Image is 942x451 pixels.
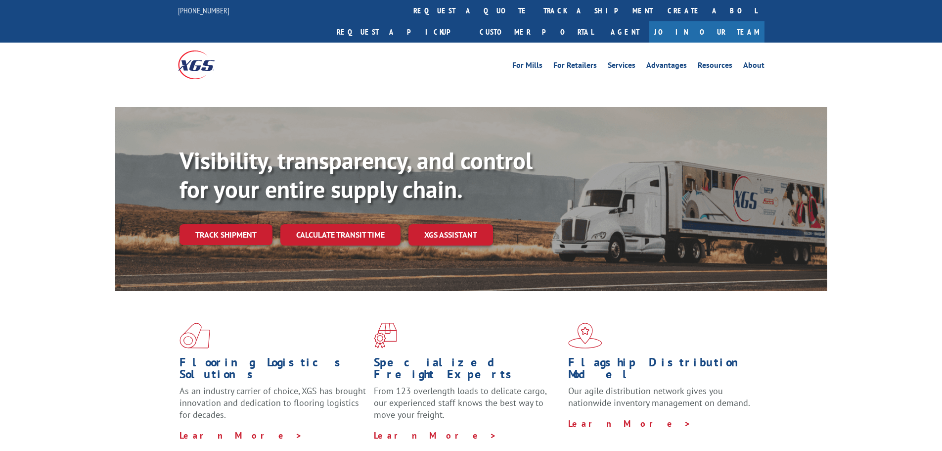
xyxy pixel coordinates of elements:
[374,385,561,429] p: From 123 overlength loads to delicate cargo, our experienced staff knows the best way to move you...
[329,21,472,43] a: Request a pickup
[179,145,533,204] b: Visibility, transparency, and control for your entire supply chain.
[568,418,691,429] a: Learn More >
[608,61,635,72] a: Services
[646,61,687,72] a: Advantages
[374,430,497,441] a: Learn More >
[698,61,732,72] a: Resources
[743,61,764,72] a: About
[178,5,229,15] a: [PHONE_NUMBER]
[408,224,493,246] a: XGS ASSISTANT
[568,323,602,349] img: xgs-icon-flagship-distribution-model-red
[374,356,561,385] h1: Specialized Freight Experts
[179,323,210,349] img: xgs-icon-total-supply-chain-intelligence-red
[179,385,366,420] span: As an industry carrier of choice, XGS has brought innovation and dedication to flooring logistics...
[601,21,649,43] a: Agent
[280,224,401,246] a: Calculate transit time
[649,21,764,43] a: Join Our Team
[179,430,303,441] a: Learn More >
[179,356,366,385] h1: Flooring Logistics Solutions
[512,61,542,72] a: For Mills
[472,21,601,43] a: Customer Portal
[568,385,750,408] span: Our agile distribution network gives you nationwide inventory management on demand.
[568,356,755,385] h1: Flagship Distribution Model
[374,323,397,349] img: xgs-icon-focused-on-flooring-red
[179,224,272,245] a: Track shipment
[553,61,597,72] a: For Retailers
